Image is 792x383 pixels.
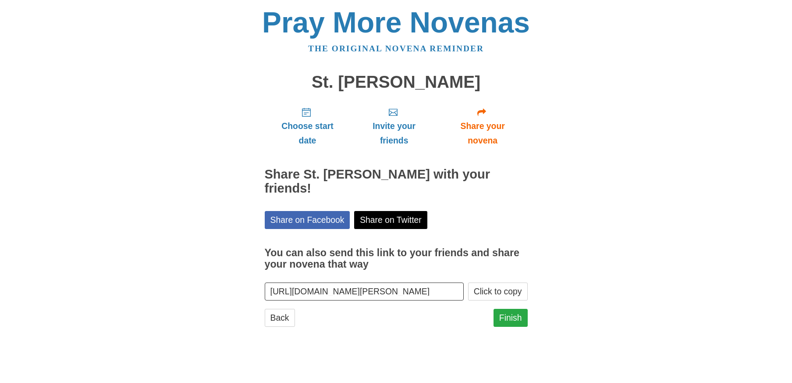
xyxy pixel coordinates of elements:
[265,73,528,92] h1: St. [PERSON_NAME]
[447,119,519,148] span: Share your novena
[350,100,437,152] a: Invite your friends
[308,44,484,53] a: The original novena reminder
[265,211,350,229] a: Share on Facebook
[468,283,528,301] button: Click to copy
[438,100,528,152] a: Share your novena
[273,119,342,148] span: Choose start date
[262,6,530,39] a: Pray More Novenas
[265,247,528,270] h3: You can also send this link to your friends and share your novena that way
[354,211,427,229] a: Share on Twitter
[359,119,429,148] span: Invite your friends
[265,168,528,196] h2: Share St. [PERSON_NAME] with your friends!
[265,309,295,327] a: Back
[265,100,351,152] a: Choose start date
[494,309,528,327] a: Finish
